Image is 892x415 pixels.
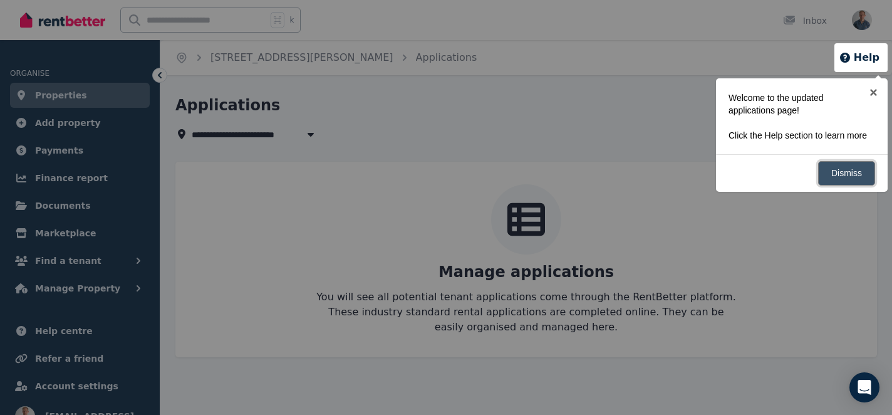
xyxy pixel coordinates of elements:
p: Welcome to the updated applications page! [729,92,868,117]
button: Help [839,50,879,65]
a: × [859,78,888,107]
a: Dismiss [818,161,875,186]
div: Open Intercom Messenger [849,372,879,402]
p: Click the Help section to learn more [729,129,868,142]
